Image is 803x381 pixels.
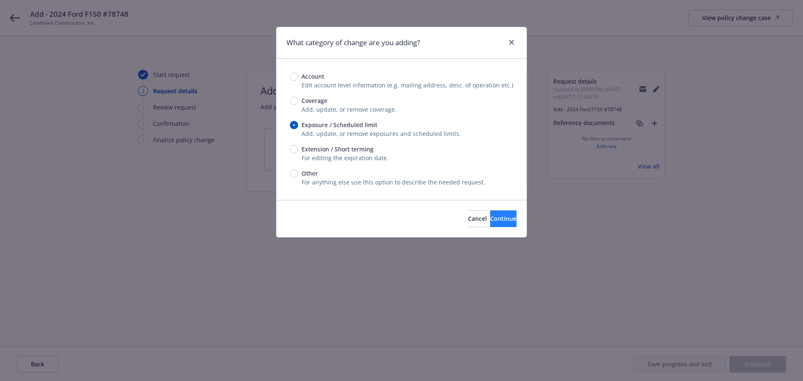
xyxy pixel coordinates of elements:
button: Continue [490,210,517,227]
h1: What category of change are you adding? [286,37,420,48]
button: Cancel [468,210,487,227]
input: Other [290,169,298,178]
span: Other [302,169,318,178]
span: Add, update, or remove exposures and scheduled limits. [302,130,461,138]
span: Edit account level information (e.g. mailing address, desc. of operation etc.) [302,81,513,89]
input: Extension / Short terming [290,145,298,153]
a: close [506,37,517,47]
span: For editing the expiration date. [302,154,389,162]
input: Coverage [290,97,298,105]
span: Exposure / Scheduled limit [302,120,377,129]
span: Continue [490,215,517,222]
span: Extension / Short terming [302,145,373,153]
span: Coverage [302,96,327,105]
span: Cancel [468,215,487,222]
input: Account [290,72,298,81]
span: Account [302,72,324,81]
input: Exposure / Scheduled limit [290,121,298,129]
span: Add, update, or remove coverage. [302,105,396,113]
span: For anything else use this option to describe the needed request. [302,178,485,186]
